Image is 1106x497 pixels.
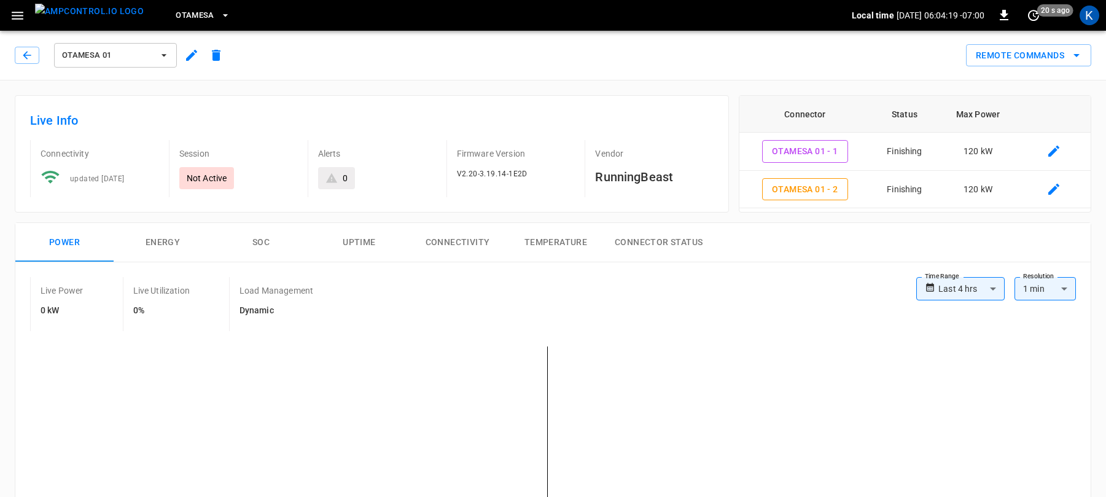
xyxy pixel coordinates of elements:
button: OtaMesa 01 - 1 [762,140,848,163]
div: profile-icon [1080,6,1099,25]
button: OtaMesa 01 [54,43,177,68]
th: Status [870,96,938,133]
p: Vendor [595,147,714,160]
h6: RunningBeast [595,167,714,187]
button: set refresh interval [1024,6,1043,25]
p: Not Active [187,172,227,184]
th: Max Power [938,96,1017,133]
span: 20 s ago [1037,4,1073,17]
p: Live Power [41,284,84,297]
th: Connector [739,96,870,133]
button: Temperature [507,223,605,262]
p: [DATE] 06:04:19 -07:00 [897,9,984,22]
h6: Dynamic [240,304,313,318]
img: ampcontrol.io logo [35,4,144,19]
button: Connectivity [408,223,507,262]
p: Local time [852,9,894,22]
td: Finishing [870,171,938,209]
button: Power [15,223,114,262]
button: Energy [114,223,212,262]
h6: 0 kW [41,304,84,318]
table: connector table [739,96,1091,208]
td: Finishing [870,133,938,171]
h6: Live Info [30,111,714,130]
button: OtaMesa 01 - 2 [762,178,848,201]
label: Resolution [1023,272,1054,281]
label: Time Range [925,272,959,281]
span: V2.20-3.19.14-1E2D [457,170,528,178]
div: Last 4 hrs [938,277,1005,300]
td: 120 kW [938,133,1017,171]
div: 0 [343,172,348,184]
button: Connector Status [605,223,712,262]
span: OtaMesa 01 [62,49,153,63]
p: Live Utilization [133,284,190,297]
button: SOC [212,223,310,262]
button: Uptime [310,223,408,262]
button: OtaMesa [171,4,235,28]
p: Firmware Version [457,147,575,160]
div: remote commands options [966,44,1091,67]
p: Load Management [240,284,313,297]
p: Connectivity [41,147,159,160]
p: Session [179,147,298,160]
td: 120 kW [938,171,1017,209]
span: OtaMesa [176,9,214,23]
p: Alerts [318,147,437,160]
span: updated [DATE] [70,174,125,183]
h6: 0% [133,304,190,318]
button: Remote Commands [966,44,1091,67]
div: 1 min [1014,277,1076,300]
